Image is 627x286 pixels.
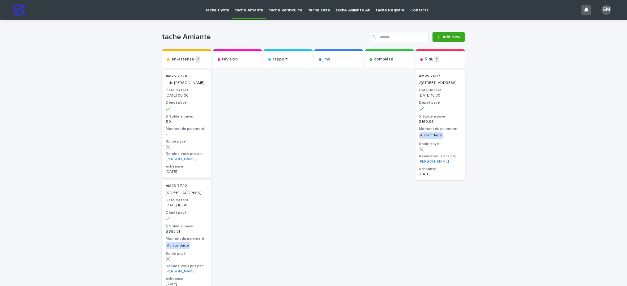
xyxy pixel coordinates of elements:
[433,32,465,42] a: Add New
[222,57,238,62] p: révision
[166,203,208,208] p: [DATE] 10:00
[419,120,461,124] p: $ 160.96
[419,93,461,98] p: [DATE] 10:30
[166,74,208,78] p: AM25-7724
[419,172,461,176] p: [DATE]
[273,57,288,62] p: rapport
[195,56,200,63] p: 7
[419,100,461,105] h3: Dépôt payé
[602,5,612,15] div: SM
[166,264,208,269] h3: Rendez-vous pris par
[12,4,25,16] img: stacker-logo-s-only.png
[166,132,208,136] p: -
[419,167,461,172] h3: echeance
[162,33,368,42] h1: tache Amiante
[419,114,461,119] h3: $ Solde à payer
[419,88,461,93] h3: Date du test
[419,132,444,139] div: Au sondage
[419,154,461,159] h3: Rendez-vous pris par
[370,32,429,42] input: Search
[166,269,195,274] a: [PERSON_NAME]
[166,184,208,188] p: AM25-7722
[323,57,331,62] p: jmo
[166,251,208,256] h3: Solde payé
[166,100,208,105] h3: Dépôt payé
[166,224,208,229] h3: $ Solde à payer
[435,56,439,63] p: 1
[419,74,461,78] p: AM25-7687
[443,35,461,39] span: Add New
[166,126,208,131] h3: Moment du paiement
[166,88,208,93] h3: Date du test
[166,93,208,98] p: [DATE] 00:00
[419,81,461,85] p: #[STREET_ADDRESS]
[166,198,208,203] h3: Date du test
[425,57,434,62] p: $ du
[162,70,211,178] a: AM25-7724 , de [PERSON_NAME],Date du test[DATE] 00:00Dépôt payé$ Solde à payer$ 0Moment du paieme...
[166,139,208,144] h3: Solde payé
[374,57,393,62] p: complété
[419,160,449,164] a: [PERSON_NAME]
[166,210,208,215] h3: Dépôt payé
[419,126,461,131] h3: Moment du paiement
[166,157,195,161] a: [PERSON_NAME]
[166,191,208,195] p: [STREET_ADDRESS]
[166,276,208,281] h3: echeance
[166,151,208,156] h3: Rendez-vous pris par
[166,242,190,249] div: Au sondage
[166,114,208,119] h3: $ Solde à payer
[166,170,208,174] p: [DATE]
[166,236,208,241] h3: Moment du paiement
[171,57,194,62] p: en-attente
[166,120,208,124] p: $ 0
[166,230,208,234] p: $ 885.31
[166,164,208,169] h3: echeance
[419,142,461,147] h3: Solde payé
[166,81,208,85] p: , de [PERSON_NAME],
[416,70,465,180] a: AM25-7687 #[STREET_ADDRESS]Date du test[DATE] 10:30Dépôt payé$ Solde à payer$ 160.96Moment du pai...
